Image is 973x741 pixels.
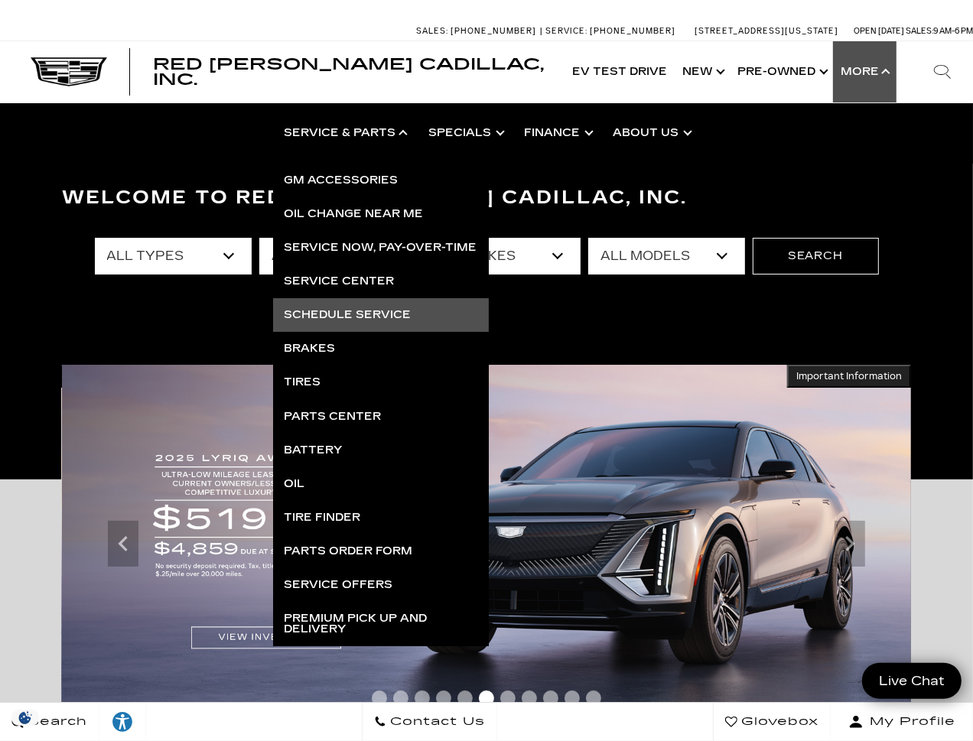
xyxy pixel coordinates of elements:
a: Parts Order Form [273,535,489,568]
a: Sales: [PHONE_NUMBER] [416,27,540,35]
span: Contact Us [386,711,485,733]
a: Battery [273,434,489,467]
a: Parts Center [273,400,489,434]
section: Click to Open Cookie Consent Modal [8,710,43,726]
div: Search [912,41,973,102]
a: Pre-Owned [730,41,833,102]
a: Accessible Carousel [73,250,74,251]
a: Service & Parts [273,102,418,164]
div: Explore your accessibility options [99,710,145,733]
a: Live Chat [862,663,962,699]
span: Sales: [416,26,448,36]
a: New [675,41,730,102]
span: Go to slide 9 [543,691,558,706]
a: EV Test Drive [565,41,675,102]
span: Live Chat [871,672,952,690]
a: Service Now, Pay-Over-Time [273,231,489,265]
a: Oil Change near Me [273,197,489,231]
a: Oil [273,467,489,501]
a: Service: [PHONE_NUMBER] [540,27,679,35]
span: Search [24,711,87,733]
span: [PHONE_NUMBER] [590,26,675,36]
span: Go to slide 4 [436,691,451,706]
span: Go to slide 6 [479,691,494,706]
span: Go to slide 1 [372,691,387,706]
a: Contact Us [362,703,497,741]
a: [STREET_ADDRESS][US_STATE] [695,26,838,36]
h3: Welcome to Red [PERSON_NAME] Cadillac, Inc. [62,183,911,213]
a: Tire Finder [273,501,489,535]
a: Red [PERSON_NAME] Cadillac, Inc. [153,57,549,87]
img: Cadillac Dark Logo with Cadillac White Text [31,57,107,86]
a: Explore your accessibility options [99,703,146,741]
button: Open user profile menu [831,703,973,741]
a: Premium Pick Up and Delivery [273,602,489,646]
a: Specials [418,102,513,164]
div: Previous [108,521,138,567]
span: Go to slide 8 [522,691,537,706]
select: Filter by make [424,238,581,275]
span: Open [DATE] [854,26,904,36]
img: Opt-Out Icon [8,710,43,726]
span: Go to slide 10 [565,691,580,706]
span: My Profile [864,711,955,733]
span: Go to slide 5 [457,691,473,706]
select: Filter by type [95,238,252,275]
a: About Us [602,102,701,164]
select: Filter by model [588,238,745,275]
a: Service Center [273,265,489,298]
span: [PHONE_NUMBER] [451,26,536,36]
a: Schedule Service [273,298,489,332]
a: Glovebox [713,703,831,741]
span: Go to slide 2 [393,691,408,706]
span: 9 AM-6 PM [933,26,973,36]
select: Filter by year [259,238,416,275]
img: 2025 LYRIQ AWD LUXURY 1. Ultra-low milege lease for well-qualified current owners/lessees of an e... [62,365,911,723]
a: Service Offers [273,568,489,602]
span: Service: [545,26,587,36]
a: Finance [513,102,602,164]
span: Red [PERSON_NAME] Cadillac, Inc. [153,55,544,89]
a: GM Accessories [273,164,489,197]
span: Go to slide 3 [415,691,430,706]
button: More [833,41,897,102]
span: Go to slide 11 [586,691,601,706]
a: Tires [273,366,489,399]
a: Brakes [273,332,489,366]
button: Search [753,238,879,275]
span: Sales: [906,26,933,36]
div: Next [835,521,865,567]
span: Glovebox [737,711,818,733]
span: Go to slide 7 [500,691,516,706]
span: Important Information [796,370,902,382]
